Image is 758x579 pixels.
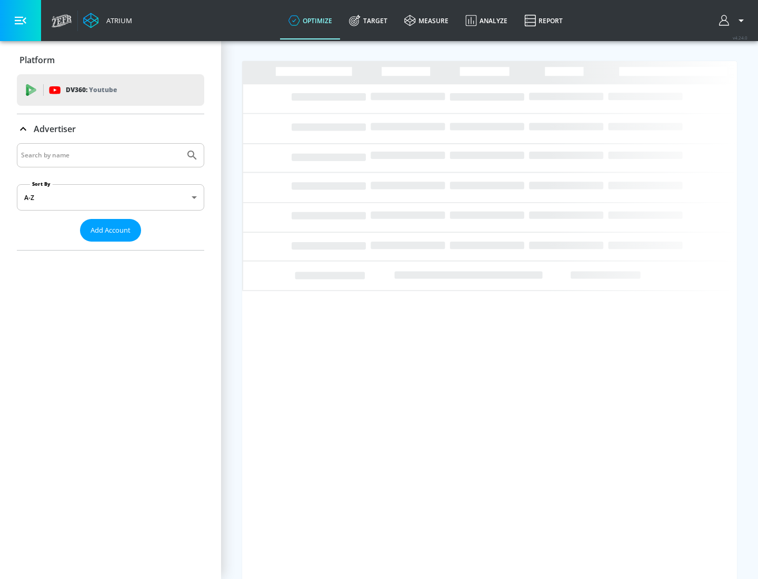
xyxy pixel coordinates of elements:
[19,54,55,66] p: Platform
[457,2,516,39] a: Analyze
[102,16,132,25] div: Atrium
[341,2,396,39] a: Target
[17,242,204,250] nav: list of Advertiser
[280,2,341,39] a: optimize
[30,181,53,187] label: Sort By
[396,2,457,39] a: measure
[17,143,204,250] div: Advertiser
[516,2,571,39] a: Report
[91,224,131,236] span: Add Account
[17,45,204,75] div: Platform
[83,13,132,28] a: Atrium
[21,148,181,162] input: Search by name
[17,74,204,106] div: DV360: Youtube
[733,35,747,41] span: v 4.24.0
[34,123,76,135] p: Advertiser
[89,84,117,95] p: Youtube
[17,114,204,144] div: Advertiser
[80,219,141,242] button: Add Account
[17,184,204,211] div: A-Z
[66,84,117,96] p: DV360:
